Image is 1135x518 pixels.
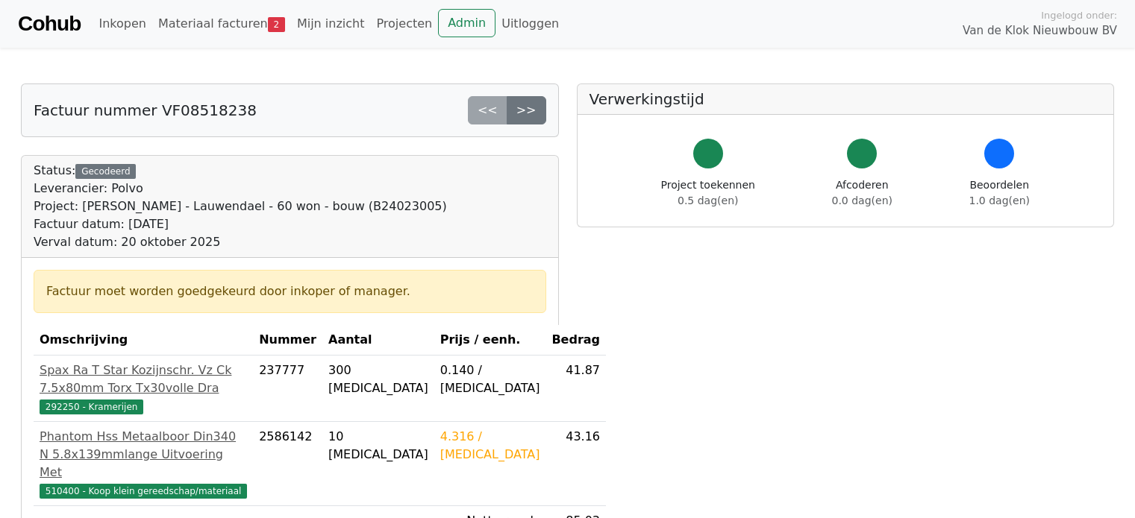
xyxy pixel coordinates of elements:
div: Afcoderen [832,177,892,209]
span: 0.0 dag(en) [832,195,892,206]
span: 1.0 dag(en) [969,195,1030,206]
div: Gecodeerd [75,164,136,179]
a: Uitloggen [495,9,565,39]
td: 2586142 [253,422,322,506]
div: Factuur moet worden goedgekeurd door inkoper of manager. [46,282,534,300]
th: Aantal [322,325,434,356]
span: 292250 - Kramerijen [40,399,143,414]
div: Phantom Hss Metaalboor Din340 N 5.8x139mmlange Uitvoering Met [40,428,247,481]
h5: Verwerkingstijd [590,90,1102,108]
td: 43.16 [545,422,606,506]
td: 237777 [253,356,322,422]
div: Factuur datum: [DATE] [34,215,447,233]
div: 300 [MEDICAL_DATA] [328,361,428,397]
a: Mijn inzicht [291,9,371,39]
th: Nummer [253,325,322,356]
a: Materiaal facturen2 [152,9,291,39]
th: Omschrijving [34,325,253,356]
div: 10 [MEDICAL_DATA] [328,428,428,464]
a: Projecten [370,9,438,39]
div: Status: [34,162,447,251]
a: Cohub [18,6,81,42]
div: Leverancier: Polvo [34,180,447,198]
span: Ingelogd onder: [1041,8,1117,22]
div: Spax Ra T Star Kozijnschr. Vz Ck 7.5x80mm Torx Tx30volle Dra [40,361,247,397]
div: Verval datum: 20 oktober 2025 [34,233,447,251]
th: Prijs / eenh. [434,325,546,356]
a: Admin [438,9,495,37]
td: 41.87 [545,356,606,422]
a: Spax Ra T Star Kozijnschr. Vz Ck 7.5x80mm Torx Tx30volle Dra292250 - Kramerijen [40,361,247,415]
span: Van de Klok Nieuwbouw BV [963,22,1117,40]
a: Inkopen [93,9,151,39]
div: Project toekennen [661,177,755,209]
a: >> [507,96,546,124]
h5: Factuur nummer VF08518238 [34,101,257,119]
div: 0.140 / [MEDICAL_DATA] [440,361,540,397]
th: Bedrag [545,325,606,356]
span: 0.5 dag(en) [678,195,738,206]
a: Phantom Hss Metaalboor Din340 N 5.8x139mmlange Uitvoering Met510400 - Koop klein gereedschap/mate... [40,428,247,499]
span: 2 [268,17,285,32]
div: 4.316 / [MEDICAL_DATA] [440,428,540,464]
div: Project: [PERSON_NAME] - Lauwendael - 60 won - bouw (B24023005) [34,198,447,215]
span: 510400 - Koop klein gereedschap/materiaal [40,484,247,499]
div: Beoordelen [969,177,1030,209]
